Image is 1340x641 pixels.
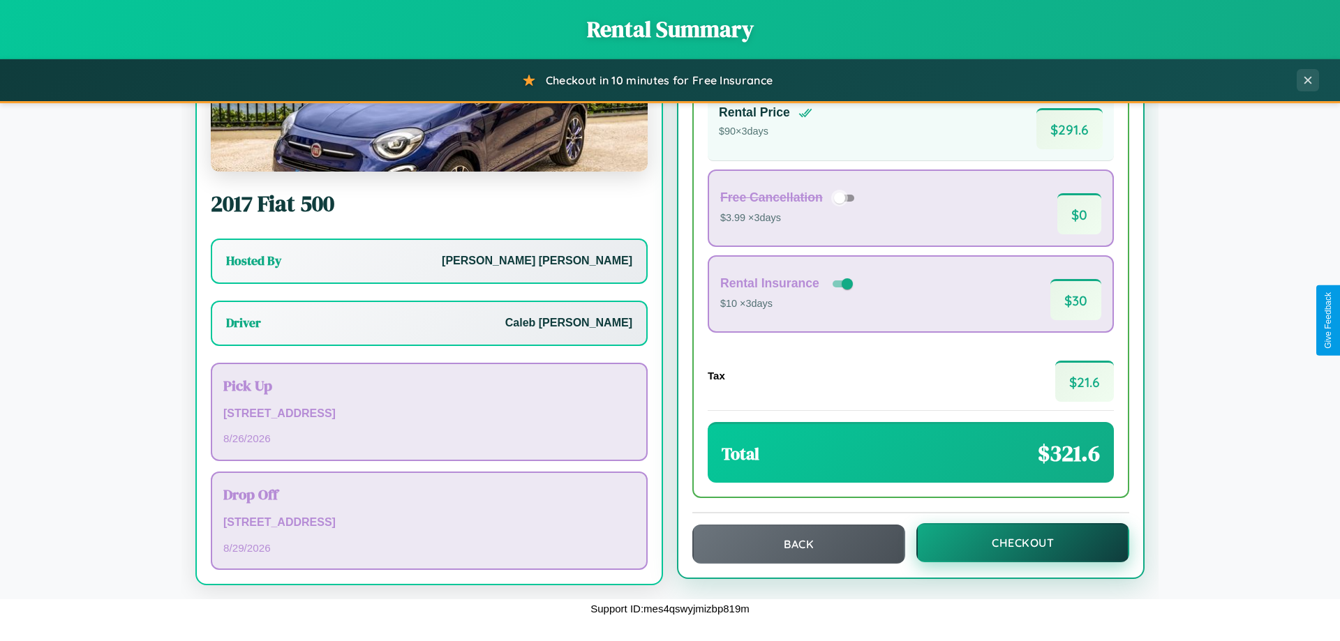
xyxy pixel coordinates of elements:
[223,538,635,557] p: 8 / 29 / 2026
[1055,361,1114,402] span: $ 21.6
[1057,193,1101,234] span: $ 0
[546,73,773,87] span: Checkout in 10 minutes for Free Insurance
[1050,279,1101,320] span: $ 30
[708,370,725,382] h4: Tax
[1323,292,1333,349] div: Give Feedback
[223,484,635,504] h3: Drop Off
[722,442,759,465] h3: Total
[1038,438,1100,469] span: $ 321.6
[505,313,632,333] p: Caleb [PERSON_NAME]
[223,513,635,533] p: [STREET_ADDRESS]
[226,315,261,331] h3: Driver
[720,295,856,313] p: $10 × 3 days
[223,404,635,424] p: [STREET_ADDRESS]
[223,375,635,395] h3: Pick Up
[223,429,635,448] p: 8 / 26 / 2026
[692,525,905,564] button: Back
[211,188,648,219] h2: 2017 Fiat 500
[916,523,1129,562] button: Checkout
[719,123,812,141] p: $ 90 × 3 days
[720,209,859,227] p: $3.99 × 3 days
[442,251,632,271] p: [PERSON_NAME] [PERSON_NAME]
[719,105,790,120] h4: Rental Price
[14,14,1326,45] h1: Rental Summary
[720,190,823,205] h4: Free Cancellation
[590,599,750,618] p: Support ID: mes4qswyjmizbp819m
[226,252,281,269] h3: Hosted By
[720,276,819,291] h4: Rental Insurance
[1036,108,1103,149] span: $ 291.6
